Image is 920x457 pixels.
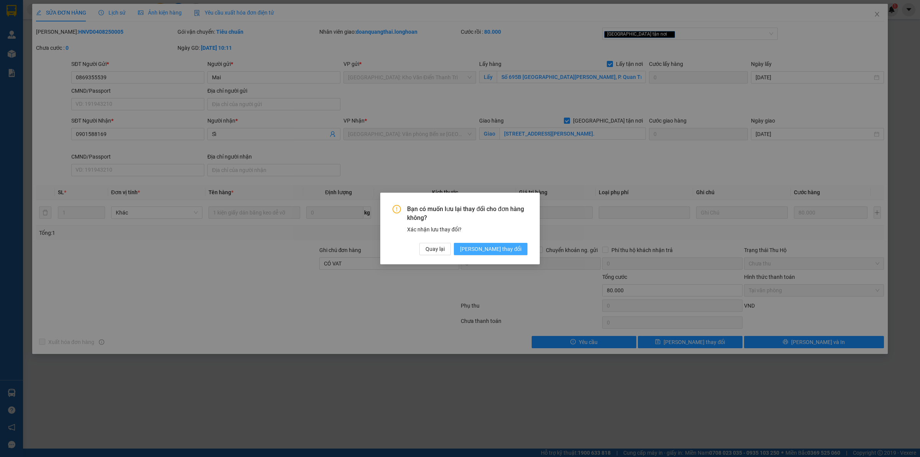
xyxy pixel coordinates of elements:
span: Quay lại [426,245,445,253]
button: [PERSON_NAME] thay đổi [454,243,527,255]
span: exclamation-circle [393,205,401,213]
span: Bạn có muốn lưu lại thay đổi cho đơn hàng không? [407,205,527,222]
button: Quay lại [419,243,451,255]
span: [PERSON_NAME] thay đổi [460,245,521,253]
div: Xác nhận lưu thay đổi? [407,225,527,234]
